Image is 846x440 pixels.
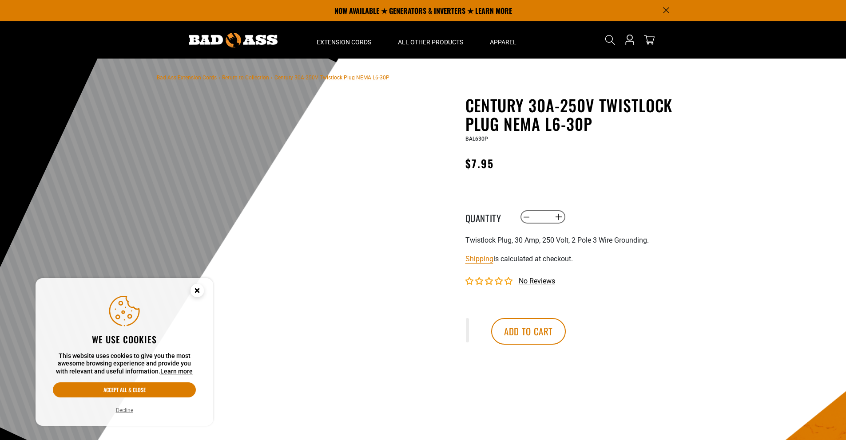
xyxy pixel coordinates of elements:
[465,211,510,223] label: Quantity
[465,253,683,265] div: is calculated at checkout.
[465,277,514,286] span: 0.00 stars
[53,352,196,376] p: This website uses cookies to give you the most awesome browsing experience and provide you with r...
[603,33,617,47] summary: Search
[317,38,371,46] span: Extension Cords
[465,236,649,244] span: Twistlock Plug, 30 Amp, 250 Volt, 2 Pole 3 Wire Grounding.
[385,21,477,59] summary: All Other Products
[490,38,516,46] span: Apparel
[465,136,488,142] span: BAL630P
[53,382,196,397] button: Accept all & close
[274,75,389,81] span: Century 30A-250V Twistlock Plug NEMA L6-30P
[491,318,566,345] button: Add to cart
[160,368,193,375] a: Learn more
[36,278,213,426] aside: Cookie Consent
[303,21,385,59] summary: Extension Cords
[398,38,463,46] span: All Other Products
[519,277,555,285] span: No reviews
[477,21,530,59] summary: Apparel
[189,33,278,47] img: Bad Ass Extension Cords
[465,96,683,133] h1: Century 30A-250V Twistlock Plug NEMA L6-30P
[157,75,217,81] a: Bad Ass Extension Cords
[113,406,136,415] button: Decline
[271,75,273,81] span: ›
[53,334,196,345] h2: We use cookies
[465,255,493,263] a: Shipping
[222,75,269,81] a: Return to Collection
[465,155,494,171] span: $7.95
[157,72,389,82] nav: breadcrumbs
[218,75,220,81] span: ›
